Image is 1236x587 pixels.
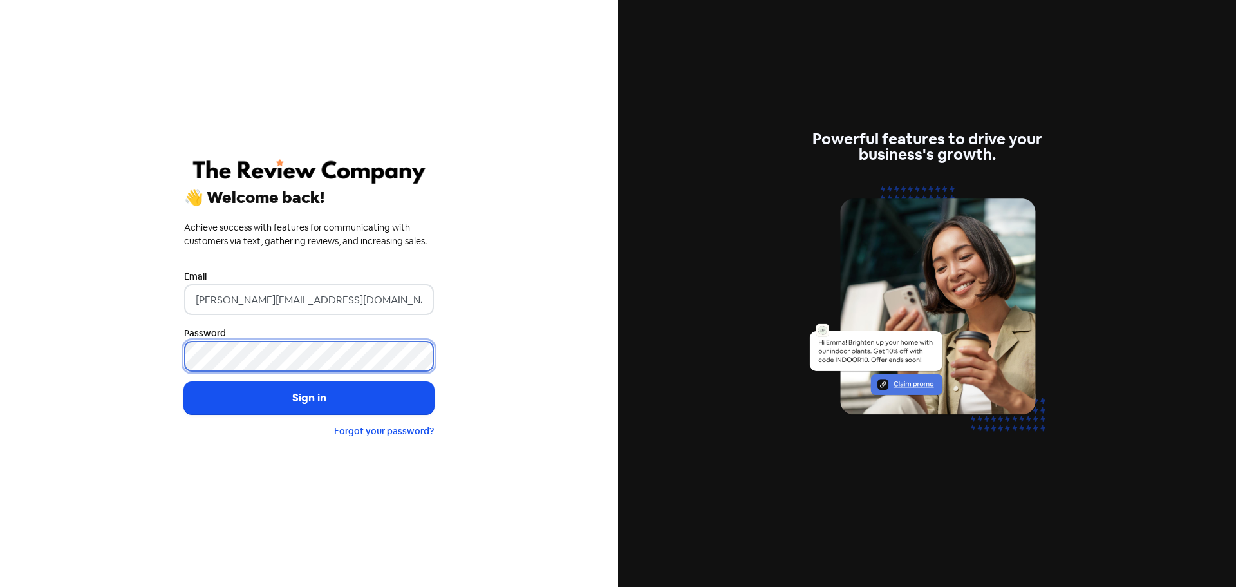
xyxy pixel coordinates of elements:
div: Achieve success with features for communicating with customers via text, gathering reviews, and i... [184,221,434,248]
div: 👋 Welcome back! [184,190,434,206]
input: Enter your email address... [184,284,434,315]
img: text-marketing [802,178,1052,456]
button: Sign in [184,382,434,414]
label: Email [184,270,207,284]
div: Powerful features to drive your business's growth. [802,131,1052,162]
a: Forgot your password? [334,425,434,437]
label: Password [184,327,226,340]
